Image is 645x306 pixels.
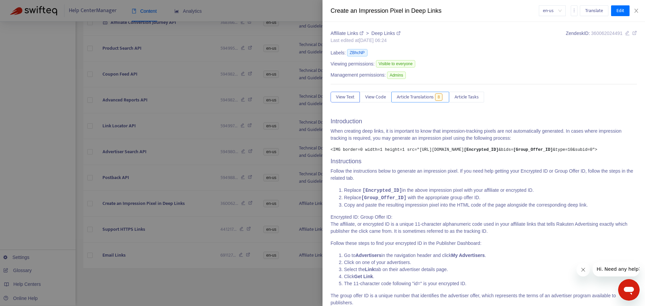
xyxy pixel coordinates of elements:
p: When creating deep links, it is important to know that impression-tracking pixels are not automat... [331,128,637,142]
span: Article Tasks [455,93,479,101]
h3: Introduction [331,118,637,125]
iframe: Button to launch messaging window [618,279,640,301]
span: close [634,8,639,13]
li: The 11-character code following "id=" is your encrypted ID. [344,280,637,287]
div: > [331,30,400,37]
button: Close [632,8,641,14]
p: The affiliate, or encrypted ID is a unique 11-character alphanumeric code used in your affiliate ... [331,221,637,235]
strong: [Encrypted_ID] [464,147,499,152]
div: Zendesk ID: [566,30,637,44]
iframe: Message from company [593,262,640,276]
span: ZBhcNP [347,49,368,56]
li: Copy and paste the resulting impression pixel into the HTML code of the page alongside the corres... [344,202,637,209]
a: Affiliate Links [331,31,365,36]
pre: <IMG border=0 width=1 height=1 src="[URL][DOMAIN_NAME] &bids= &type=10&subid=0"> [331,147,637,153]
button: Translate [580,5,608,16]
button: Article Translations8 [391,92,449,102]
p: Follow the instructions below to generate an impression pixel. If you need help getting your Encr... [331,168,637,182]
li: Replace with the appropriate group offer ID. [344,194,637,202]
span: View Code [365,93,386,101]
button: View Text [331,92,360,102]
li: Click on one of your advertisers. [344,259,637,266]
p: Follow these steps to find your encrypted ID in the Publisher Dashboard: [331,240,637,247]
iframe: Close message [576,263,590,276]
span: en-us [543,6,562,16]
a: Deep Links [372,31,400,36]
samp: [Group_Offer_ID] [361,195,406,201]
span: Translate [585,7,603,14]
li: Replace in the above impression pixel with your affiliate or encrypted ID. [344,187,637,194]
div: Last edited at [DATE] 06:24 [331,37,400,44]
span: more [572,8,576,13]
span: Admins [387,72,406,79]
li: Go to in the navigation header and click . [344,252,637,259]
span: Article Translations [397,93,434,101]
span: Hi. Need any help? [4,5,48,10]
span: 8 [435,93,443,101]
div: Create an Impression Pixel in Deep Links [331,6,539,15]
button: Edit [611,5,630,16]
button: more [571,5,577,16]
button: Article Tasks [449,92,484,102]
li: Select the tab on their advertiser details page. [344,266,637,273]
strong: [Group_Offer_ID] [513,147,553,152]
button: View Code [360,92,391,102]
span: Viewing permissions: [331,60,375,68]
span: Group Offer ID: [360,214,392,220]
span: Management permissions: [331,72,386,79]
samp: [Encrypted_ID] [362,188,402,193]
h3: Instructions [331,158,637,165]
strong: Get Link [354,274,373,279]
span: Encrypted ID: [331,214,359,220]
span: View Text [336,93,354,101]
span: Labels: [331,49,346,56]
strong: My Advertisers [451,253,485,258]
li: Click . [344,273,637,280]
span: Edit [616,7,624,14]
strong: Advertisers [355,253,381,258]
strong: Link [365,267,375,272]
span: Visible to everyone [376,60,415,68]
span: 360062024491 [591,31,622,36]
